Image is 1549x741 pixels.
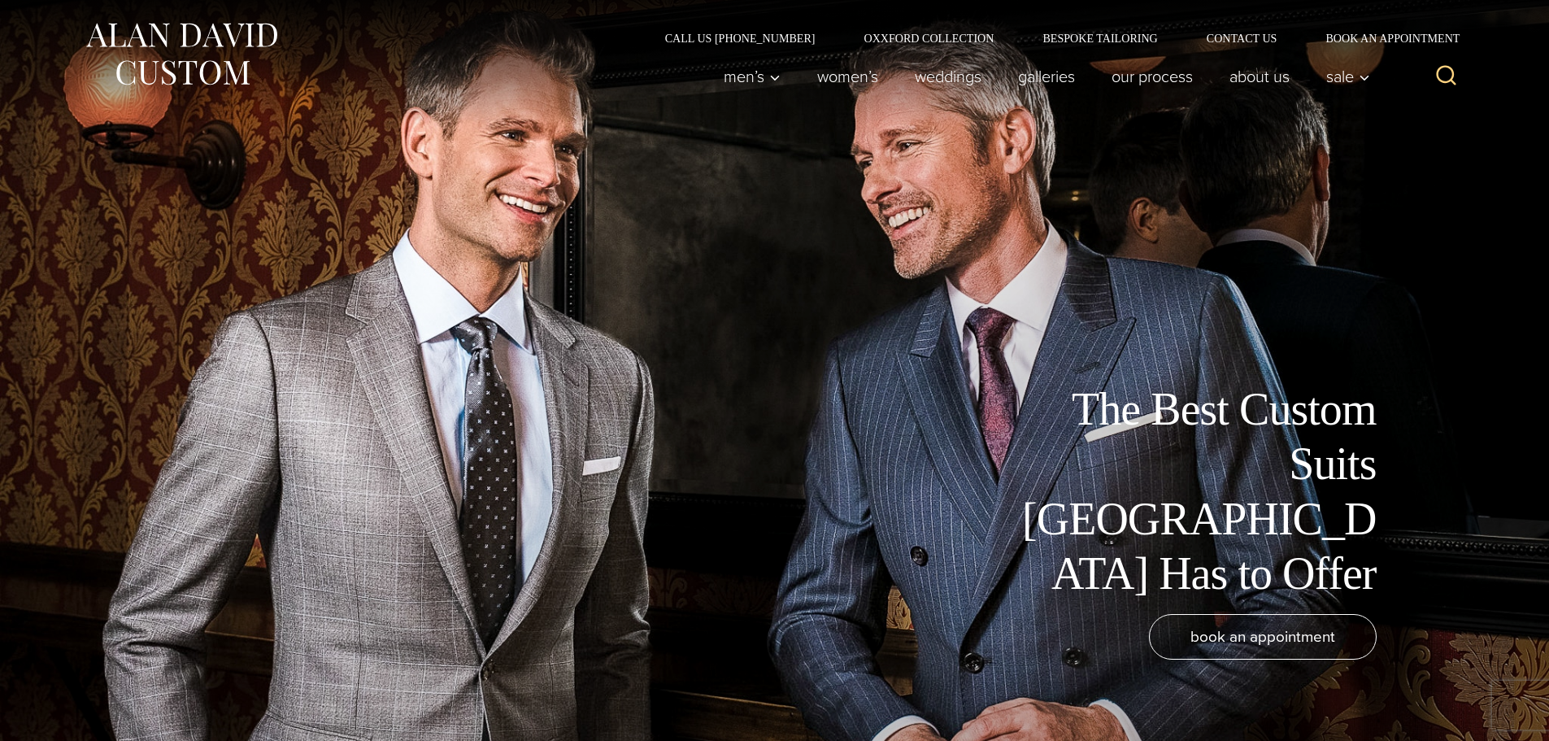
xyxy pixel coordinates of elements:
[1018,33,1181,44] a: Bespoke Tailoring
[724,68,781,85] span: Men’s
[839,33,1018,44] a: Oxxford Collection
[1182,33,1302,44] a: Contact Us
[1093,60,1211,93] a: Our Process
[798,60,896,93] a: Women’s
[84,18,279,90] img: Alan David Custom
[1149,614,1377,660] a: book an appointment
[641,33,840,44] a: Call Us [PHONE_NUMBER]
[1427,57,1466,96] button: View Search Form
[641,33,1466,44] nav: Secondary Navigation
[1011,382,1377,601] h1: The Best Custom Suits [GEOGRAPHIC_DATA] Has to Offer
[1301,33,1465,44] a: Book an Appointment
[896,60,999,93] a: weddings
[705,60,1378,93] nav: Primary Navigation
[1190,625,1335,648] span: book an appointment
[1326,68,1370,85] span: Sale
[1211,60,1308,93] a: About Us
[999,60,1093,93] a: Galleries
